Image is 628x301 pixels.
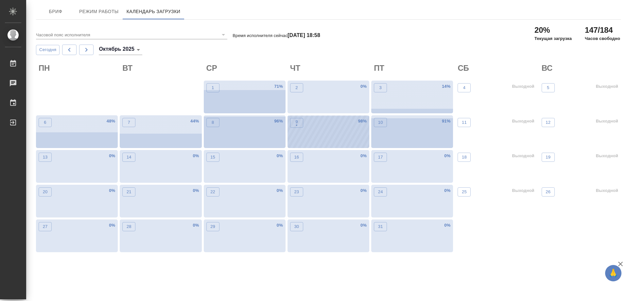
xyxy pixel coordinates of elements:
[127,223,131,230] p: 28
[274,83,283,90] p: 71 %
[39,118,52,127] button: 6
[210,223,215,230] p: 29
[206,153,219,162] button: 15
[127,189,131,195] p: 21
[378,189,383,195] p: 24
[206,222,219,231] button: 29
[212,85,214,91] p: 1
[290,83,303,92] button: 2
[596,118,618,124] p: Выходной
[442,118,450,124] p: 91 %
[193,187,199,194] p: 0 %
[542,187,555,197] button: 26
[43,223,48,230] p: 27
[277,153,283,159] p: 0 %
[379,85,381,91] p: 3
[542,153,555,162] button: 19
[44,119,46,126] p: 6
[444,222,450,229] p: 0 %
[374,187,387,197] button: 24
[374,153,387,162] button: 17
[290,153,303,162] button: 16
[290,63,369,73] h2: ЧТ
[444,153,450,159] p: 0 %
[39,187,52,197] button: 20
[458,153,471,162] button: 18
[458,63,537,73] h2: СБ
[277,222,283,229] p: 0 %
[122,187,135,197] button: 21
[462,119,467,126] p: 11
[274,118,283,124] p: 96 %
[107,118,115,124] p: 48 %
[512,187,534,194] p: Выходной
[206,187,219,197] button: 22
[458,187,471,197] button: 25
[43,154,48,160] p: 13
[374,63,453,73] h2: ПТ
[39,63,118,73] h2: ПН
[360,153,367,159] p: 0 %
[542,118,555,127] button: 12
[585,35,620,42] p: Часов свободно
[190,118,199,124] p: 44 %
[534,25,572,35] h2: 20%
[290,118,303,128] button: 9•
[444,187,450,194] p: 0 %
[512,83,534,90] p: Выходной
[547,85,549,91] p: 5
[288,32,320,38] h4: [DATE] 18:58
[290,187,303,197] button: 23
[122,153,135,162] button: 14
[109,187,115,194] p: 0 %
[122,63,201,73] h2: ВТ
[462,189,467,195] p: 25
[122,118,135,127] button: 7
[458,83,471,92] button: 4
[546,189,550,195] p: 26
[39,153,52,162] button: 13
[206,83,219,92] button: 1
[512,153,534,159] p: Выходной
[378,154,383,160] p: 17
[40,8,71,16] span: Бриф
[462,154,467,160] p: 18
[463,85,465,91] p: 4
[79,8,119,16] span: Режим работы
[39,222,52,231] button: 27
[127,8,181,16] span: Календарь загрузки
[99,45,142,55] div: Октябрь 2025
[210,154,215,160] p: 15
[295,119,298,125] p: 9
[109,153,115,159] p: 0 %
[294,154,299,160] p: 16
[378,223,383,230] p: 31
[358,118,367,124] p: 98 %
[212,119,214,126] p: 8
[542,63,621,73] h2: ВС
[512,118,534,124] p: Выходной
[605,265,621,281] button: 🙏
[360,222,367,229] p: 0 %
[39,46,56,54] span: Сегодня
[374,222,387,231] button: 31
[43,189,48,195] p: 20
[295,122,298,129] p: •
[206,63,286,73] h2: СР
[608,266,619,280] span: 🙏
[290,222,303,231] button: 30
[294,189,299,195] p: 23
[210,189,215,195] p: 22
[534,35,572,42] p: Текущая загрузка
[193,222,199,229] p: 0 %
[458,118,471,127] button: 11
[295,85,298,91] p: 2
[442,83,450,90] p: 14 %
[585,25,620,35] h2: 147/184
[193,153,199,159] p: 0 %
[360,83,367,90] p: 0 %
[122,222,135,231] button: 28
[546,154,550,160] p: 19
[294,223,299,230] p: 30
[233,33,320,38] p: Время исполнителя сейчас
